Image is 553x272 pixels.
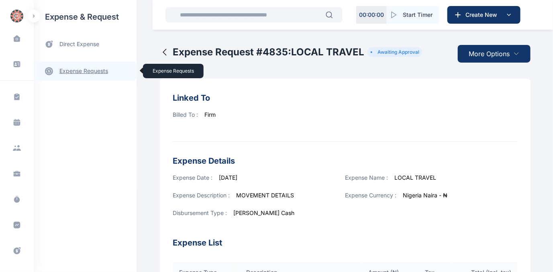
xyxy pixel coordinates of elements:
[395,174,437,181] span: LOCAL TRAVEL
[387,6,439,24] button: Start Timer
[160,39,422,66] button: Expense Request #4835:LOCAL TRAVELAwaiting Approval
[447,6,520,24] button: Create New
[204,111,216,118] span: Firm
[173,209,227,216] span: Disbursement Type :
[359,11,384,19] p: 00 : 00 : 00
[345,192,397,199] span: Expense Currency :
[173,174,212,181] span: Expense Date :
[34,34,137,55] a: direct expense
[173,192,230,199] span: Expense Description :
[462,11,504,19] span: Create New
[236,192,294,199] span: MOVEMENT DETAILS
[403,192,448,199] span: Nigeria Naira - ₦
[469,49,510,59] span: More Options
[34,61,137,81] a: expense requests
[173,154,518,167] h3: Expense Details
[173,111,198,118] span: Billed To :
[219,174,237,181] span: [DATE]
[371,49,419,55] li: Awaiting Approval
[173,91,518,104] h3: Linked To
[59,40,99,49] span: direct expense
[345,174,388,181] span: Expense Name :
[34,55,137,81] div: expense requestsexpense requests
[173,46,364,59] h2: Expense Request # 4835 : LOCAL TRAVEL
[233,209,294,216] span: [PERSON_NAME] Cash
[403,11,433,19] span: Start Timer
[173,227,518,249] h3: Expense List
